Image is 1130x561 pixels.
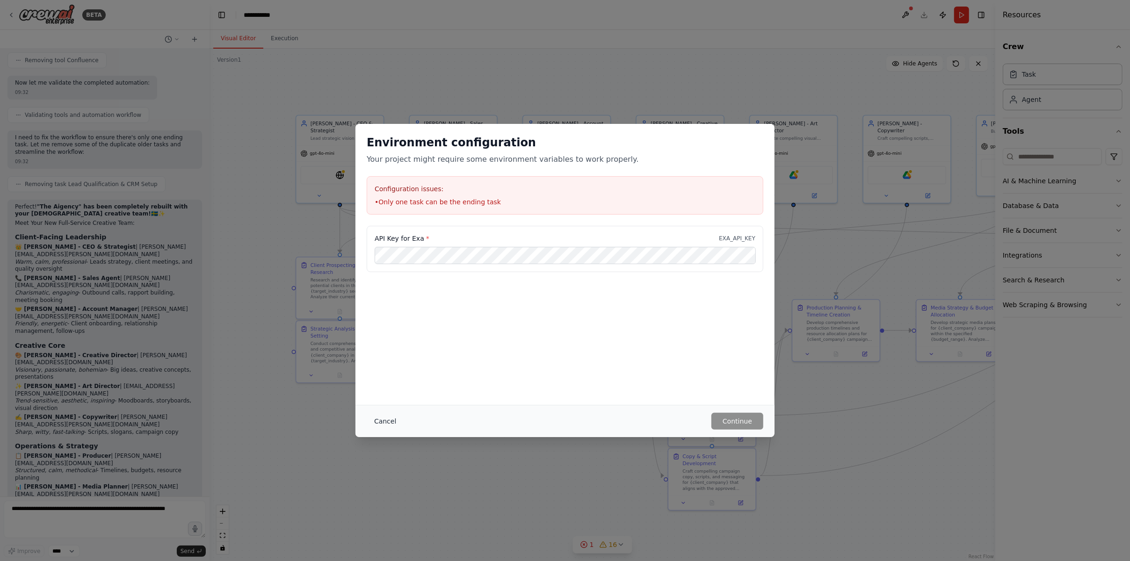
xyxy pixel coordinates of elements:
[375,197,755,207] li: • Only one task can be the ending task
[367,413,404,430] button: Cancel
[367,154,763,165] p: Your project might require some environment variables to work properly.
[711,413,763,430] button: Continue
[375,184,755,194] h3: Configuration issues:
[375,234,429,243] label: API Key for Exa
[367,135,763,150] h2: Environment configuration
[719,235,755,242] p: EXA_API_KEY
